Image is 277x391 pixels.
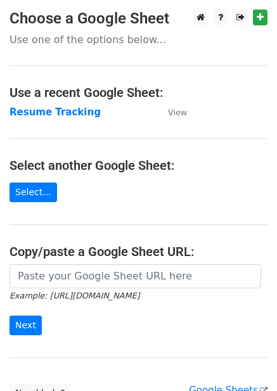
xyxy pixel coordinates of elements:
[10,264,261,288] input: Paste your Google Sheet URL here
[155,106,187,118] a: View
[10,33,267,46] p: Use one of the options below...
[10,158,267,173] h4: Select another Google Sheet:
[10,10,267,28] h3: Choose a Google Sheet
[10,106,101,118] a: Resume Tracking
[10,244,267,259] h4: Copy/paste a Google Sheet URL:
[214,330,277,391] iframe: Chat Widget
[10,183,57,202] a: Select...
[10,291,139,300] small: Example: [URL][DOMAIN_NAME]
[10,316,42,335] input: Next
[10,85,267,100] h4: Use a recent Google Sheet:
[168,108,187,117] small: View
